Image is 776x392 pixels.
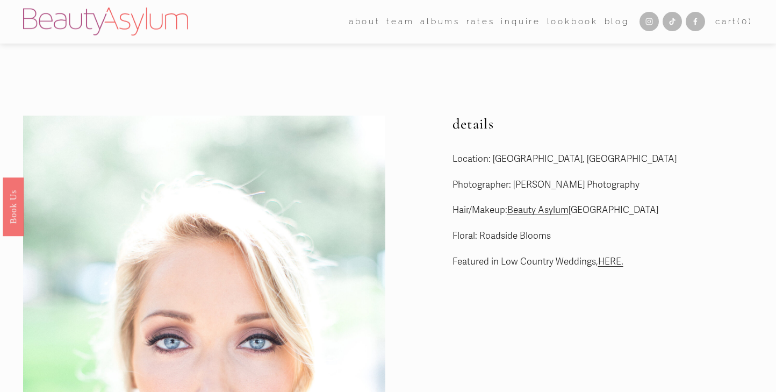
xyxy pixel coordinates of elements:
[386,13,414,30] a: folder dropdown
[349,13,380,30] a: folder dropdown
[663,12,682,31] a: TikTok
[507,204,569,216] a: Beauty Asylum
[466,13,495,30] a: Rates
[452,228,753,245] p: Floral: Roadside Blooms
[452,177,753,194] p: Photographer: [PERSON_NAME] Photography
[452,116,753,133] h2: details
[501,13,541,30] a: Inquire
[605,13,629,30] a: Blog
[452,254,753,270] p: Featured in Low Country Weddings,
[452,202,753,219] p: Hair/Makeup: [GEOGRAPHIC_DATA]
[3,177,24,236] a: Book Us
[386,15,414,29] span: team
[547,13,599,30] a: Lookbook
[742,17,749,26] span: 0
[598,256,623,267] a: HERE.
[640,12,659,31] a: Instagram
[349,15,380,29] span: about
[737,17,752,26] span: ( )
[452,151,753,168] p: Location: [GEOGRAPHIC_DATA], [GEOGRAPHIC_DATA]
[686,12,705,31] a: Facebook
[420,13,460,30] a: albums
[23,8,188,35] img: Beauty Asylum | Bridal Hair &amp; Makeup Charlotte &amp; Atlanta
[715,15,753,29] a: Cart(0)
